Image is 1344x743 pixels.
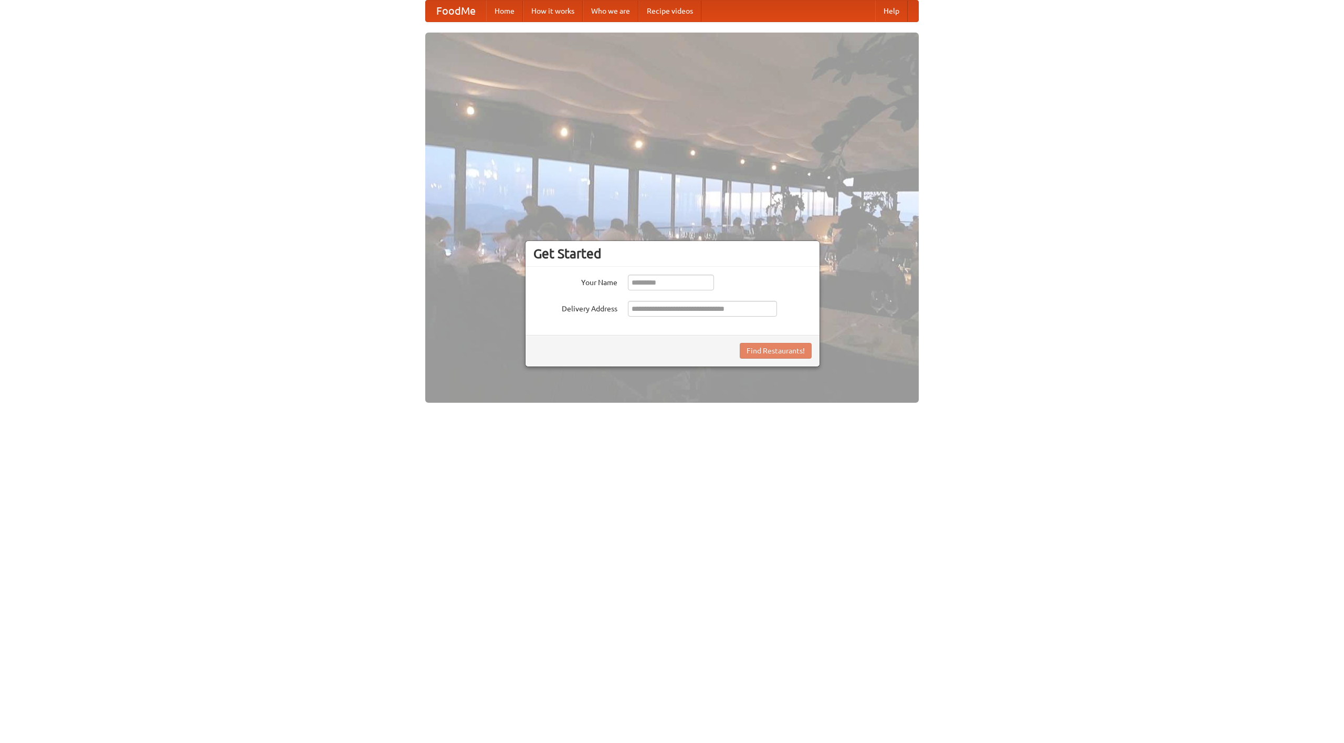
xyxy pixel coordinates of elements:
label: Delivery Address [533,301,617,314]
a: Recipe videos [638,1,701,22]
label: Your Name [533,275,617,288]
a: FoodMe [426,1,486,22]
a: Home [486,1,523,22]
a: Help [875,1,908,22]
a: How it works [523,1,583,22]
h3: Get Started [533,246,812,261]
button: Find Restaurants! [740,343,812,359]
a: Who we are [583,1,638,22]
